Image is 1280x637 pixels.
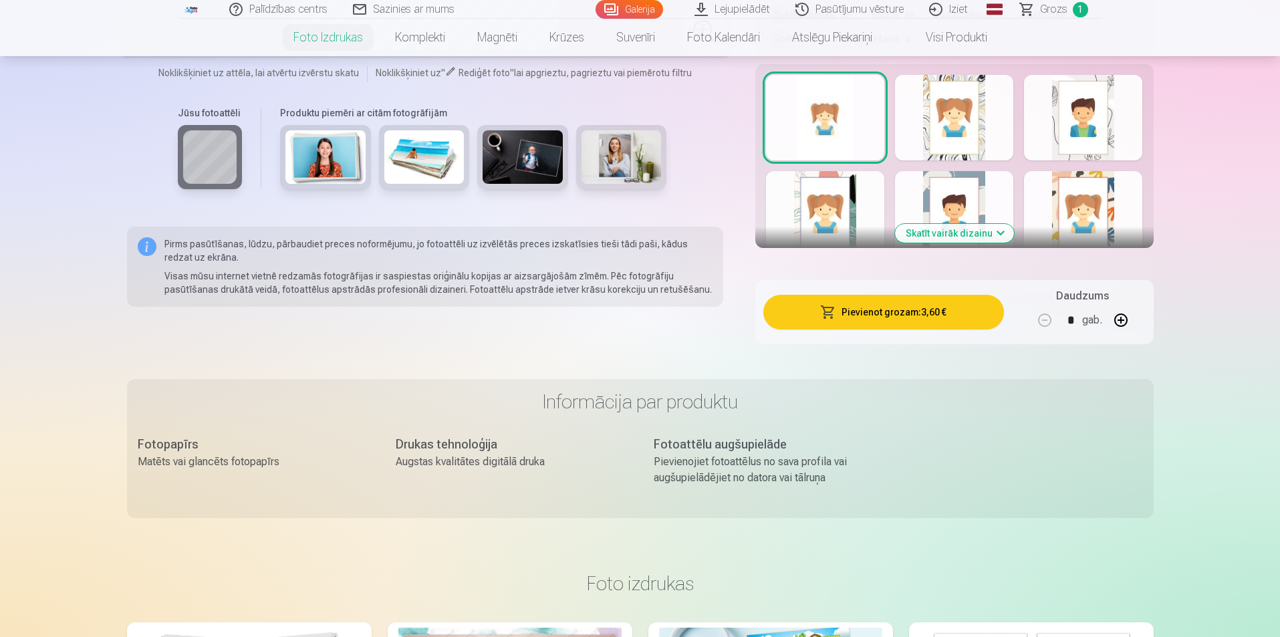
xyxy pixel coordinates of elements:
[510,68,514,78] span: "
[138,571,1143,596] h3: Foto izdrukas
[763,295,1003,330] button: Pievienot grozam:3,60 €
[184,5,199,13] img: /fa1
[138,454,369,470] div: Matēts vai glancēts fotopapīrs
[459,68,510,78] span: Rediģēt foto
[654,435,885,454] div: Fotoattēlu augšupielāde
[277,19,379,56] a: Foto izdrukas
[671,19,776,56] a: Foto kalendāri
[895,224,1014,243] button: Skatīt vairāk dizainu
[138,390,1143,414] h3: Informācija par produktu
[533,19,600,56] a: Krūzes
[776,19,888,56] a: Atslēgu piekariņi
[1056,288,1109,304] h5: Daudzums
[888,19,1003,56] a: Visi produkti
[514,68,692,78] span: lai apgrieztu, pagrieztu vai piemērotu filtru
[164,269,713,296] p: Visas mūsu internet vietnē redzamās fotogrāfijas ir saspiestas oriģinālu kopijas ar aizsargājošām...
[1073,2,1088,17] span: 1
[138,435,369,454] div: Fotopapīrs
[376,68,441,78] span: Noklikšķiniet uz
[654,454,885,486] div: Pievienojiet fotoattēlus no sava profila vai augšupielādējiet no datora vai tālruņa
[600,19,671,56] a: Suvenīri
[178,106,242,120] h6: Jūsu fotoattēli
[275,106,672,120] h6: Produktu piemēri ar citām fotogrāfijām
[164,237,713,264] p: Pirms pasūtīšanas, lūdzu, pārbaudiet preces noformējumu, jo fotoattēli uz izvēlētās preces izskat...
[461,19,533,56] a: Magnēti
[441,68,445,78] span: "
[1082,304,1102,336] div: gab.
[396,435,627,454] div: Drukas tehnoloģija
[379,19,461,56] a: Komplekti
[158,66,359,80] span: Noklikšķiniet uz attēla, lai atvērtu izvērstu skatu
[396,454,627,470] div: Augstas kvalitātes digitālā druka
[1040,1,1067,17] span: Grozs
